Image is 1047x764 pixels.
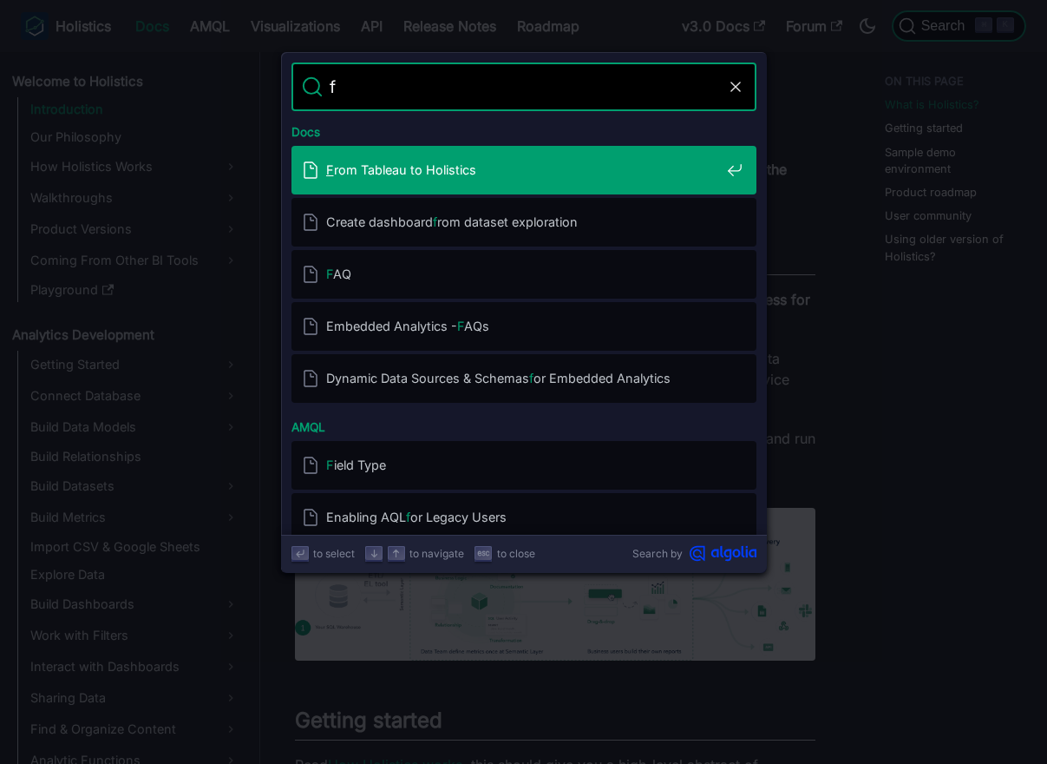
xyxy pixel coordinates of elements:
[326,370,720,386] span: Dynamic Data Sources & Schemas or Embedded Analytics
[409,545,464,562] span: to navigate
[497,545,535,562] span: to close
[326,161,720,178] span: rom Tableau to Holistics
[725,76,746,97] button: Clear the query
[293,547,306,560] svg: Enter key
[529,371,533,385] mark: f
[326,162,334,177] mark: F
[326,214,720,230] span: Create dashboard rom dataset exploration
[288,406,760,441] div: AMQL
[326,318,720,334] span: Embedded Analytics - AQs
[313,545,355,562] span: to select
[632,545,756,562] a: Search byAlgolia
[632,545,683,562] span: Search by
[457,319,464,333] mark: F
[433,214,437,229] mark: f
[291,302,756,351] a: Embedded Analytics -FAQs
[326,509,720,525] span: Enabling AQL or Legacy Users
[291,198,756,247] a: Create dashboardfrom dataset exploration
[326,458,334,472] mark: F
[326,457,720,473] span: ield Type
[368,547,381,560] svg: Arrow down
[326,266,720,282] span: AQ
[291,493,756,542] a: Enabling AQLfor Legacy Users
[288,111,760,146] div: Docs
[406,510,410,524] mark: f
[323,63,725,111] input: Search docs
[291,354,756,403] a: Dynamic Data Sources & Schemasfor Embedded Analytics
[326,267,333,281] mark: F
[690,545,756,562] svg: Algolia
[291,146,756,194] a: From Tableau to Holistics
[477,547,490,560] svg: Escape key
[291,250,756,299] a: FAQ
[291,441,756,490] a: Field Type
[389,547,402,560] svg: Arrow up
